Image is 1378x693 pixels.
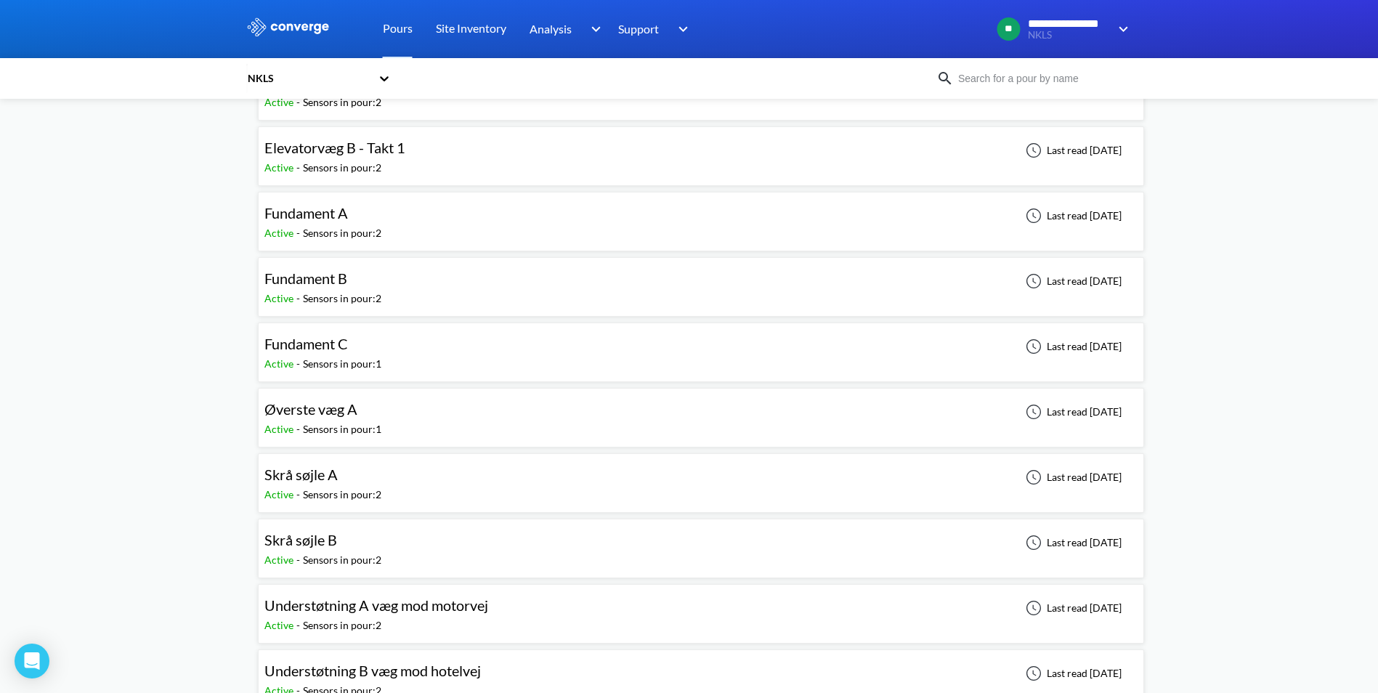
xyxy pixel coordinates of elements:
span: Active [264,423,296,435]
img: logo_ewhite.svg [246,17,331,36]
span: Active [264,554,296,566]
a: Øverste væg AActive-Sensors in pour:1Last read [DATE] [258,405,1144,417]
img: downArrow.svg [1109,20,1132,38]
span: - [296,292,303,304]
span: Active [264,161,296,174]
span: Active [264,227,296,239]
div: Sensors in pour: 2 [303,225,381,241]
div: Last read [DATE] [1018,469,1126,486]
div: Last read [DATE] [1018,142,1126,159]
a: Skrå søjle AActive-Sensors in pour:2Last read [DATE] [258,470,1144,482]
span: Understøtning B væg mod hotelvej [264,662,481,679]
span: Elevatorvæg B - Takt 1 [264,139,405,156]
div: Sensors in pour: 2 [303,94,381,110]
div: Last read [DATE] [1018,338,1126,355]
a: Fundament CActive-Sensors in pour:1Last read [DATE] [258,339,1144,352]
div: Sensors in pour: 2 [303,487,381,503]
span: - [296,96,303,108]
div: Last read [DATE] [1018,272,1126,290]
div: Last read [DATE] [1018,207,1126,224]
span: - [296,619,303,631]
a: Understøtning A væg mod motorvejActive-Sensors in pour:2Last read [DATE] [258,601,1144,613]
span: Support [618,20,659,38]
span: - [296,357,303,370]
div: Last read [DATE] [1018,403,1126,421]
a: Understøtning B væg mod hotelvejActive-Sensors in pour:2Last read [DATE] [258,666,1144,678]
span: Fundament C [264,335,348,352]
span: - [296,161,303,174]
div: Sensors in pour: 2 [303,291,381,307]
input: Search for a pour by name [954,70,1130,86]
span: Understøtning A væg mod motorvej [264,596,488,614]
span: NKLS [1028,30,1109,41]
img: downArrow.svg [581,20,604,38]
div: Last read [DATE] [1018,534,1126,551]
a: Fundament AActive-Sensors in pour:2Last read [DATE] [258,208,1144,221]
a: Skrå søjle BActive-Sensors in pour:2Last read [DATE] [258,535,1144,548]
div: NKLS [246,70,371,86]
div: Last read [DATE] [1018,599,1126,617]
span: - [296,488,303,500]
img: icon-search.svg [936,70,954,87]
span: - [296,227,303,239]
img: downArrow.svg [669,20,692,38]
span: Skrå søjle A [264,466,338,483]
span: Active [264,96,296,108]
div: Sensors in pour: 2 [303,160,381,176]
div: Sensors in pour: 2 [303,617,381,633]
div: Sensors in pour: 1 [303,356,381,372]
span: Active [264,292,296,304]
div: Sensors in pour: 1 [303,421,381,437]
span: - [296,554,303,566]
span: Active [264,357,296,370]
span: Active [264,488,296,500]
span: Øverste væg A [264,400,357,418]
a: Fundament BActive-Sensors in pour:2Last read [DATE] [258,274,1144,286]
span: Active [264,619,296,631]
div: Open Intercom Messenger [15,644,49,678]
div: Last read [DATE] [1018,665,1126,682]
span: Analysis [530,20,572,38]
span: Fundament A [264,204,348,222]
a: Elevatorvæg B - Takt 1Active-Sensors in pour:2Last read [DATE] [258,143,1144,155]
span: Skrå søjle B [264,531,337,548]
span: - [296,423,303,435]
div: Sensors in pour: 2 [303,552,381,568]
span: Fundament B [264,269,347,287]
